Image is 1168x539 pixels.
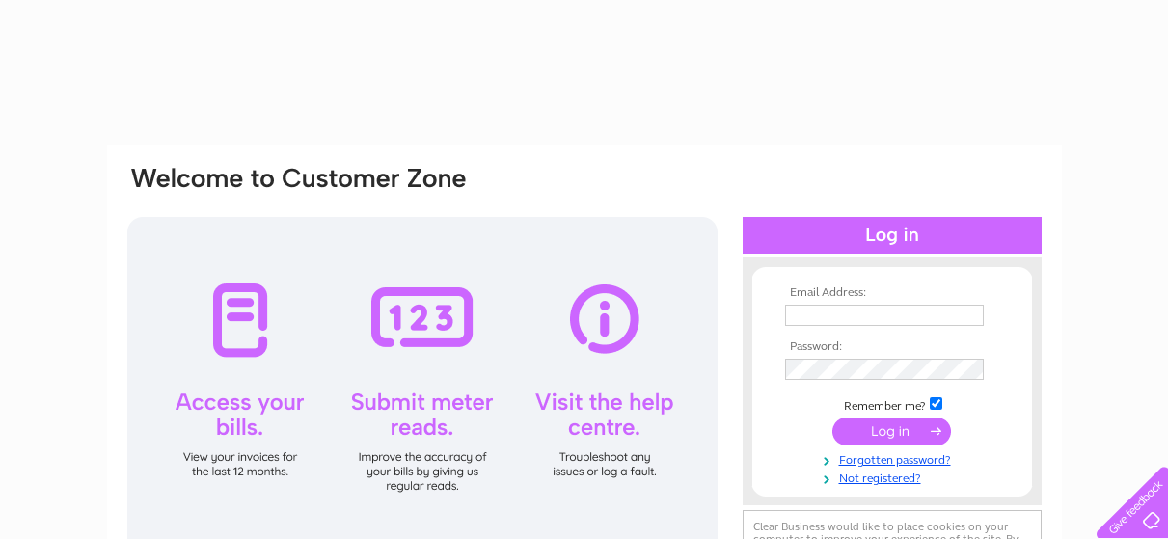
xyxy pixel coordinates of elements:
[780,394,1004,414] td: Remember me?
[832,418,951,445] input: Submit
[780,286,1004,300] th: Email Address:
[780,340,1004,354] th: Password:
[785,449,1004,468] a: Forgotten password?
[785,468,1004,486] a: Not registered?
